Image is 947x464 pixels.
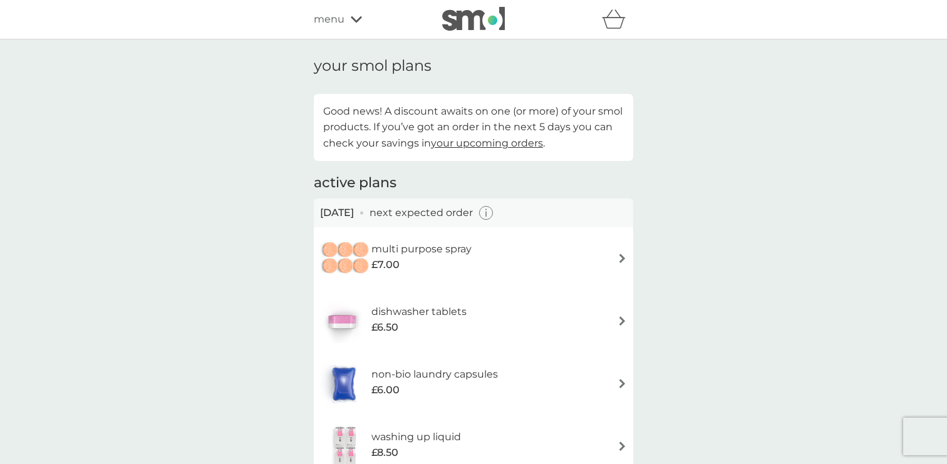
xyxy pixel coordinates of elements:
img: non-bio laundry capsules [320,362,368,406]
a: your upcoming orders [431,137,543,149]
img: arrow right [618,379,627,388]
span: £7.00 [371,257,400,273]
span: £6.50 [371,319,398,336]
h6: multi purpose spray [371,241,472,257]
h6: washing up liquid [371,429,461,445]
p: Good news! A discount awaits on one (or more) of your smol products. If you’ve got an order in th... [323,103,624,152]
img: arrow right [618,316,627,326]
img: multi purpose spray [320,237,371,281]
span: [DATE] [320,205,354,221]
h6: dishwasher tablets [371,304,467,320]
p: next expected order [370,205,473,221]
img: smol [442,7,505,31]
span: menu [314,11,344,28]
h6: non-bio laundry capsules [371,366,498,383]
h1: your smol plans [314,57,633,75]
img: arrow right [618,254,627,263]
span: £8.50 [371,445,398,461]
img: arrow right [618,441,627,451]
h2: active plans [314,173,633,193]
div: basket [602,7,633,32]
span: £6.00 [371,382,400,398]
img: dishwasher tablets [320,299,364,343]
